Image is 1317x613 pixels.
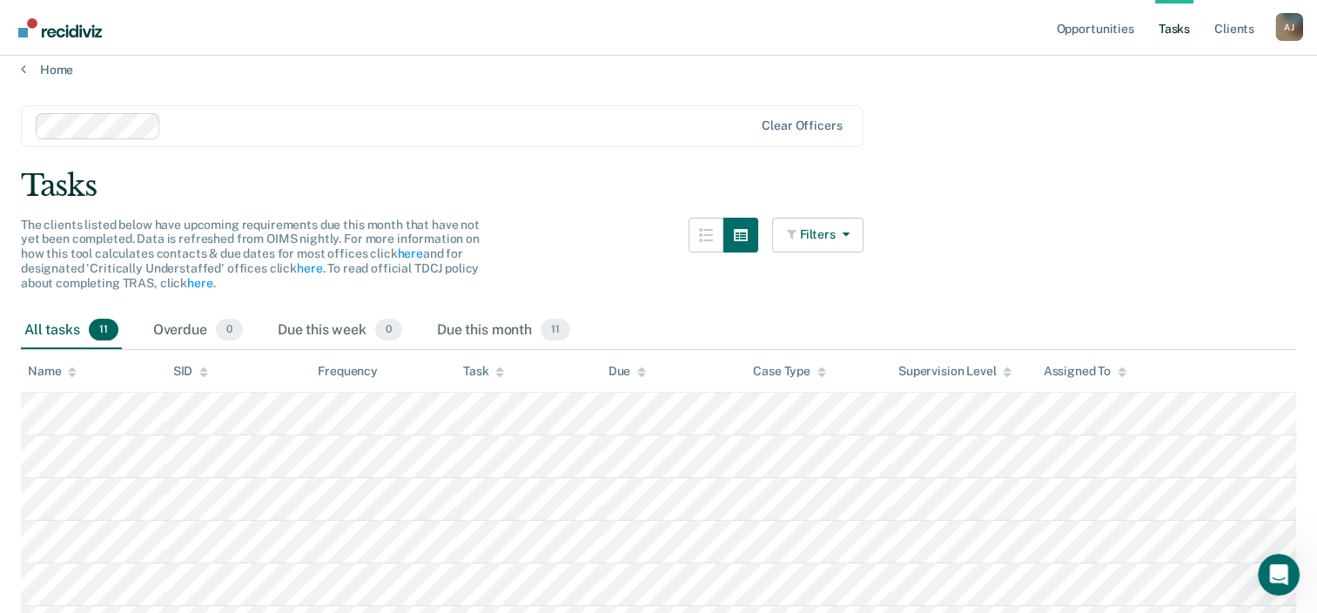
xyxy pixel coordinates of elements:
[21,312,122,350] div: All tasks11
[21,62,1296,77] a: Home
[1275,13,1303,41] div: A J
[762,118,842,133] div: Clear officers
[187,276,212,290] a: here
[433,312,574,350] div: Due this month11
[1258,554,1300,596] iframe: Intercom live chat
[21,168,1296,204] div: Tasks
[28,364,77,379] div: Name
[318,364,378,379] div: Frequency
[397,246,422,260] a: here
[1275,13,1303,41] button: Profile dropdown button
[21,218,480,290] span: The clients listed below have upcoming requirements due this month that have not yet been complet...
[753,364,826,379] div: Case Type
[150,312,246,350] div: Overdue0
[608,364,647,379] div: Due
[898,364,1012,379] div: Supervision Level
[297,261,322,275] a: here
[274,312,406,350] div: Due this week0
[18,18,102,37] img: Recidiviz
[1043,364,1125,379] div: Assigned To
[216,319,243,341] span: 0
[772,218,864,253] button: Filters
[375,319,402,341] span: 0
[173,364,209,379] div: SID
[89,319,118,341] span: 11
[463,364,504,379] div: Task
[541,319,570,341] span: 11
